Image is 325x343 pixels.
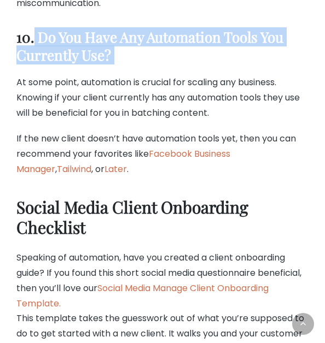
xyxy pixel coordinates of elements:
[16,282,269,310] a: Social Media Manage Client Onboarding Template.
[16,131,309,176] p: If the new client doesn’t have automation tools yet, then you can recommend your favorites like ,...
[105,163,127,175] a: Later
[16,147,230,175] a: Facebook Business Manager
[16,28,309,64] h3: 10. Do You Have Any Automation Tools You Currently Use?
[16,197,309,238] h2: Social Media Client Onboarding Checklist
[57,163,91,175] a: Tailwind
[16,75,309,120] p: At some point, automation is crucial for scaling any business. Knowing if your client currently h...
